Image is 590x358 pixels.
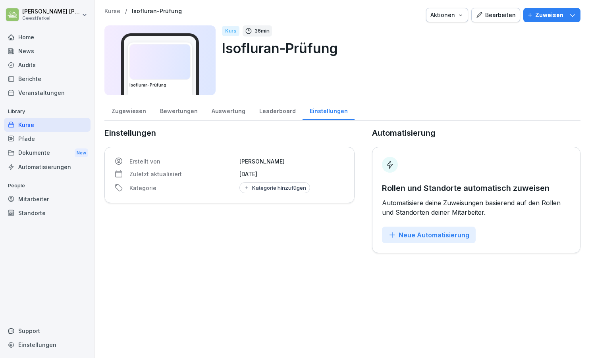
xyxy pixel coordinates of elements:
[430,11,464,19] div: Aktionen
[222,38,574,58] p: Isofluran-Prüfung
[204,100,252,120] a: Auswertung
[471,8,520,22] button: Bearbeiten
[4,192,91,206] a: Mitarbeiter
[4,30,91,44] a: Home
[243,185,306,191] div: Kategorie hinzufügen
[239,170,345,178] p: [DATE]
[4,146,91,160] a: DokumenteNew
[75,148,88,158] div: New
[129,170,235,178] p: Zuletzt aktualisiert
[372,127,436,139] p: Automatisierung
[382,227,476,243] button: Neue Automatisierung
[4,118,91,132] a: Kurse
[104,100,153,120] a: Zugewiesen
[222,26,239,36] div: Kurs
[4,324,91,338] div: Support
[125,8,127,15] p: /
[129,184,235,192] p: Kategorie
[388,231,469,239] div: Neue Automatisierung
[129,157,235,166] p: Erstellt von
[4,86,91,100] a: Veranstaltungen
[22,15,80,21] p: Geestferkel
[4,58,91,72] a: Audits
[22,8,80,15] p: [PERSON_NAME] [PERSON_NAME]
[523,8,580,22] button: Zuweisen
[4,160,91,174] a: Automatisierungen
[239,182,310,193] button: Kategorie hinzufügen
[535,11,563,19] p: Zuweisen
[255,27,270,35] p: 36 min
[4,338,91,352] a: Einstellungen
[4,146,91,160] div: Dokumente
[239,157,345,166] p: [PERSON_NAME]
[129,82,191,88] h3: Isofluran-Prüfung
[4,206,91,220] a: Standorte
[4,179,91,192] p: People
[132,8,182,15] a: Isofluran-Prüfung
[104,127,355,139] p: Einstellungen
[382,198,571,217] p: Automatisiere deine Zuweisungen basierend auf den Rollen und Standorten deiner Mitarbeiter.
[4,105,91,118] p: Library
[382,182,571,194] p: Rollen und Standorte automatisch zuweisen
[4,72,91,86] a: Berichte
[476,11,516,19] div: Bearbeiten
[252,100,303,120] a: Leaderboard
[303,100,355,120] a: Einstellungen
[104,8,120,15] a: Kurse
[4,44,91,58] a: News
[426,8,468,22] button: Aktionen
[4,132,91,146] a: Pfade
[153,100,204,120] a: Bewertungen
